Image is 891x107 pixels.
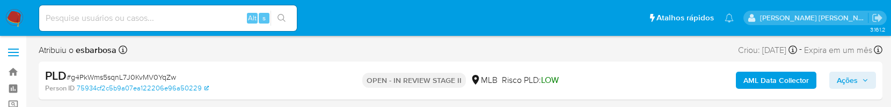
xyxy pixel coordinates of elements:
[39,11,297,25] input: Pesquise usuários ou casos...
[39,44,116,56] span: Atribuiu o
[872,12,883,24] a: Sair
[271,11,293,26] button: search-icon
[67,72,176,82] span: # g4PkWms5sqnL7J0KvMV0YqZw
[804,44,872,56] span: Expira em um mês
[743,72,809,89] b: AML Data Collector
[837,72,858,89] span: Ações
[74,44,116,56] b: esbarbosa
[738,43,797,57] div: Criou: [DATE]
[541,74,559,86] span: LOW
[362,73,466,88] p: OPEN - IN REVIEW STAGE II
[470,74,498,86] div: MLB
[45,67,67,84] b: PLD
[77,83,209,93] a: 75934cf2c5b9a07ea122206e96a50229
[725,13,734,22] a: Notificações
[656,12,714,24] span: Atalhos rápidos
[45,83,75,93] b: Person ID
[736,72,816,89] button: AML Data Collector
[799,43,802,57] span: -
[829,72,876,89] button: Ações
[248,13,257,23] span: Alt
[502,74,559,86] span: Risco PLD:
[262,13,266,23] span: s
[760,13,868,23] p: alessandra.barbosa@mercadopago.com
